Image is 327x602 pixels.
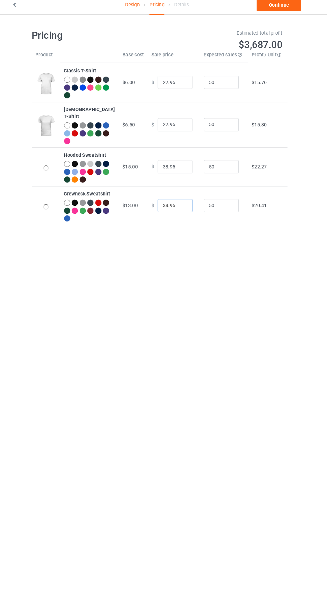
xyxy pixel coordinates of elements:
th: Base cost [127,54,155,66]
div: Estimated total profit [168,33,284,40]
a: Design [133,0,147,19]
th: Sale price [155,54,205,66]
b: Hooded Sweatshirt [74,151,115,157]
span: $15.00 [130,163,145,168]
div: Pricing [156,0,171,20]
span: $15.76 [255,82,269,87]
a: Continue [259,4,302,16]
span: $ [158,122,161,127]
span: $3,687.00 [242,43,284,54]
img: heather_texture.png [89,79,95,85]
b: [DEMOGRAPHIC_DATA] T-Shirt [74,108,123,120]
span: $15.30 [255,122,269,128]
b: Classic T-Shirt [74,70,105,76]
th: Expected sales [205,54,251,66]
span: $ [158,163,161,168]
th: Product [43,54,70,66]
span: $ [158,200,161,205]
span: $6.50 [130,122,142,128]
span: $13.00 [130,200,145,205]
span: $6.00 [130,82,142,87]
span: $22.27 [255,163,269,168]
span: $ [158,82,161,87]
h1: Pricing [43,33,159,45]
b: Crewneck Sweatshirt [74,189,119,194]
th: Profit / Unit [251,54,289,66]
span: $20.41 [255,200,269,205]
div: Details [180,0,194,19]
